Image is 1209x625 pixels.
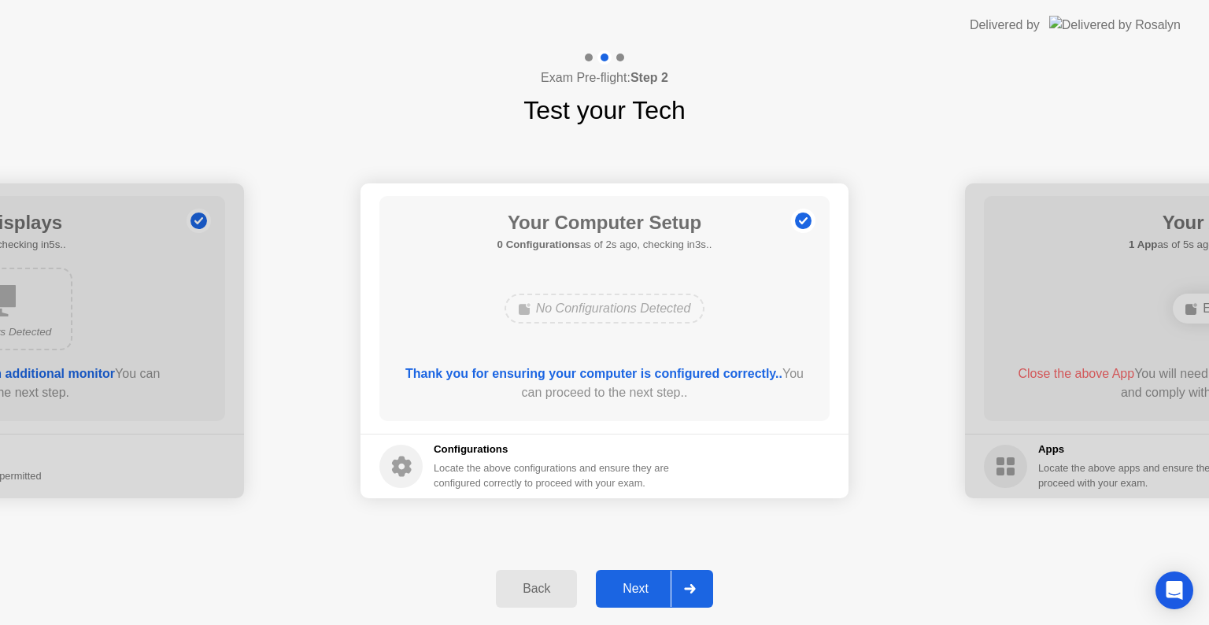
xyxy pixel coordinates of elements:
h1: Test your Tech [523,91,686,129]
div: Back [501,582,572,596]
h1: Your Computer Setup [497,209,712,237]
b: Thank you for ensuring your computer is configured correctly.. [405,367,782,380]
img: Delivered by Rosalyn [1049,16,1181,34]
div: You can proceed to the next step.. [402,364,808,402]
button: Back [496,570,577,608]
h4: Exam Pre-flight: [541,68,668,87]
div: Delivered by [970,16,1040,35]
div: Next [601,582,671,596]
div: Locate the above configurations and ensure they are configured correctly to proceed with your exam. [434,460,672,490]
b: 0 Configurations [497,239,580,250]
div: Open Intercom Messenger [1155,571,1193,609]
button: Next [596,570,713,608]
div: No Configurations Detected [505,294,705,324]
b: Step 2 [630,71,668,84]
h5: as of 2s ago, checking in3s.. [497,237,712,253]
h5: Configurations [434,442,672,457]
